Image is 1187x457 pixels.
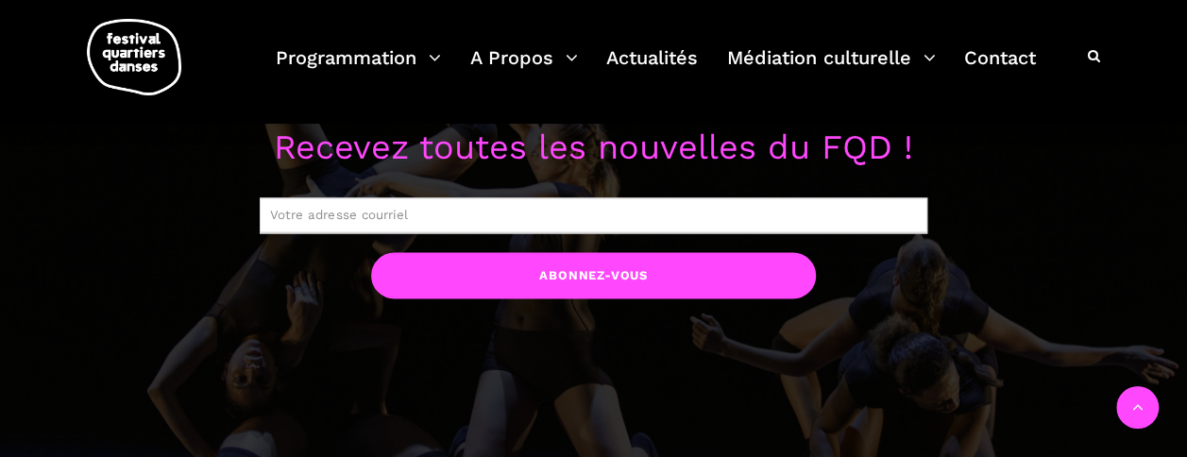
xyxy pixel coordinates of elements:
[371,252,816,298] input: Abonnez-vous
[964,42,1036,97] a: Contact
[727,42,936,97] a: Médiation culturelle
[606,42,698,97] a: Actualités
[276,42,441,97] a: Programmation
[260,197,926,233] input: Votre adresse courriel
[87,19,181,95] img: logo-fqd-med
[470,42,578,97] a: A Propos
[38,121,1149,176] p: Recevez toutes les nouvelles du FQD !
